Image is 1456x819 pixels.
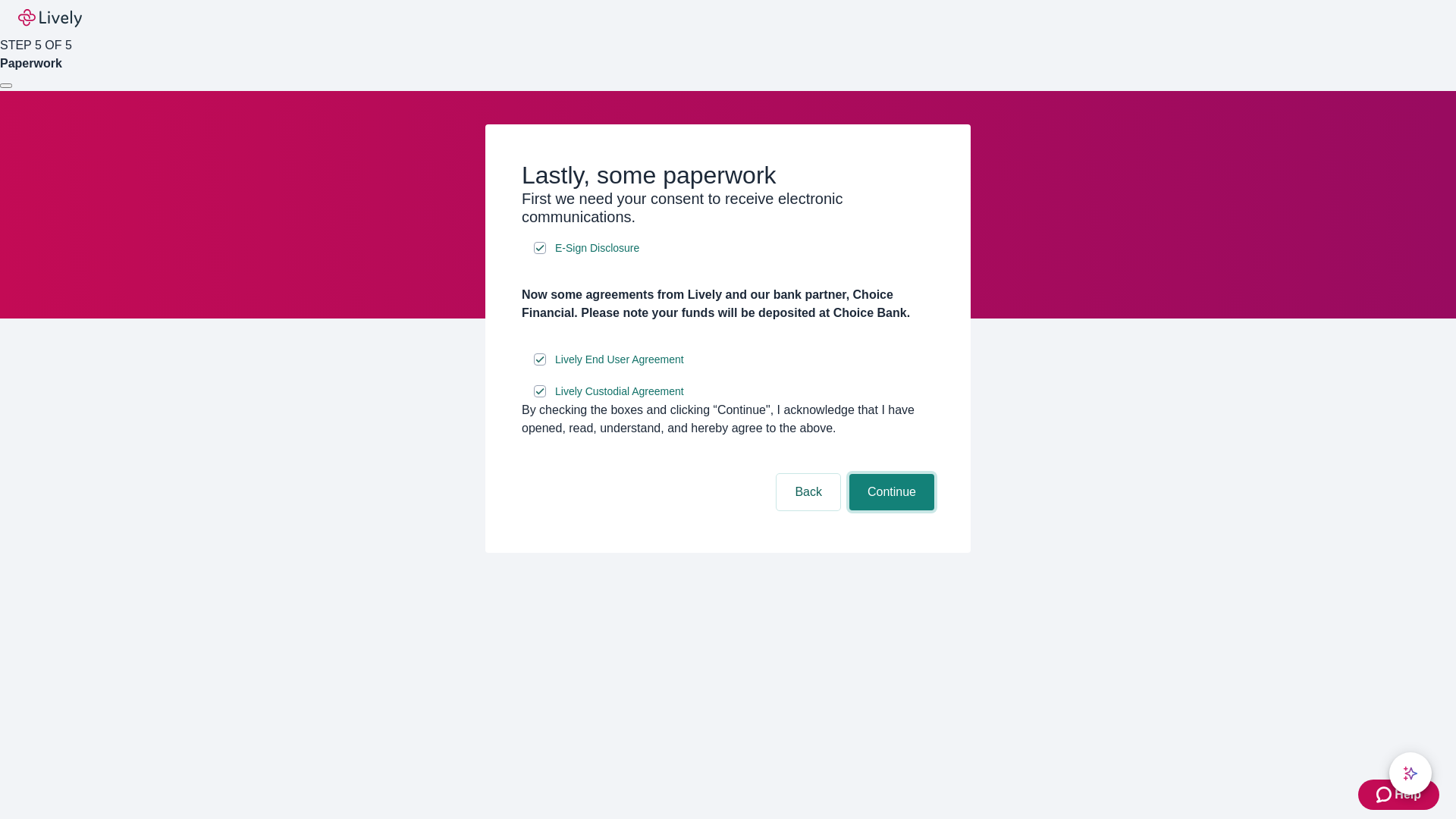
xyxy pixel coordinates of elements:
[552,350,687,369] a: e-sign disclosure document
[1403,766,1418,781] svg: Lively AI Assistant
[522,286,934,322] h4: Now some agreements from Lively and our bank partner, Choice Financial. Please note your funds wi...
[18,9,82,27] img: Lively
[1358,780,1439,810] button: Zendesk support iconHelp
[552,382,687,401] a: e-sign disclosure document
[555,240,639,256] span: E-Sign Disclosure
[555,352,684,368] span: Lively End User Agreement
[522,190,934,226] h3: First we need your consent to receive electronic communications.
[552,239,642,258] a: e-sign disclosure document
[522,401,934,438] div: By checking the boxes and clicking “Continue", I acknowledge that I have opened, read, understand...
[777,474,840,510] button: Back
[1389,752,1432,795] button: chat
[1395,786,1421,804] span: Help
[849,474,934,510] button: Continue
[555,384,684,400] span: Lively Custodial Agreement
[522,161,934,190] h2: Lastly, some paperwork
[1376,786,1395,804] svg: Zendesk support icon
